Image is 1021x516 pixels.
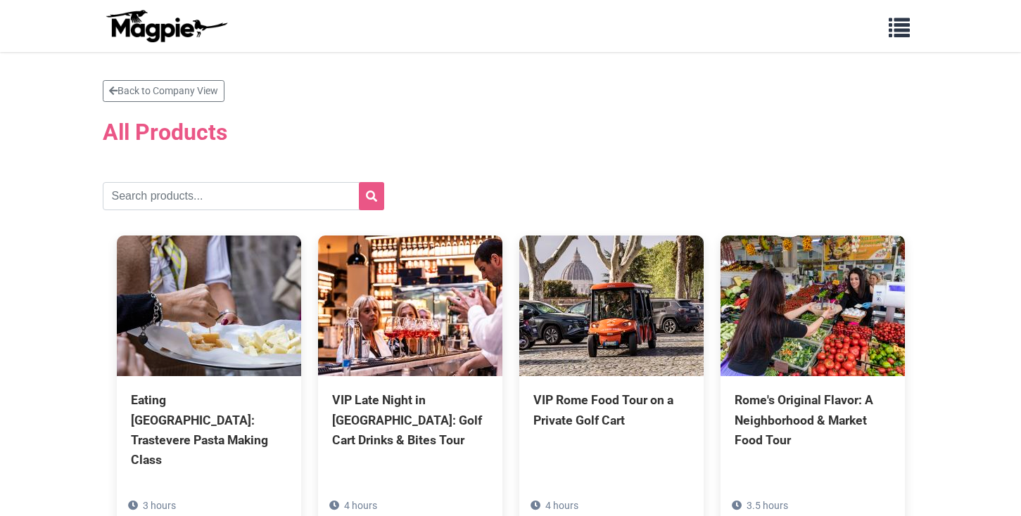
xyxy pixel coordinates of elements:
[344,500,377,511] span: 4 hours
[533,390,690,430] div: VIP Rome Food Tour on a Private Golf Cart
[103,110,919,154] h2: All Products
[747,500,788,511] span: 3.5 hours
[519,236,704,493] a: VIP Rome Food Tour on a Private Golf Cart 4 hours
[103,80,224,102] a: Back to Company View
[332,390,488,449] div: VIP Late Night in [GEOGRAPHIC_DATA]: Golf Cart Drinks & Bites Tour
[545,500,578,511] span: 4 hours
[103,9,229,43] img: logo-ab69f6fb50320c5b225c76a69d11143b.png
[519,236,704,376] img: VIP Rome Food Tour on a Private Golf Cart
[721,236,905,512] a: Rome's Original Flavor: A Neighborhood & Market Food Tour 3.5 hours
[735,390,891,449] div: Rome's Original Flavor: A Neighborhood & Market Food Tour
[131,390,287,470] div: Eating [GEOGRAPHIC_DATA]: Trastevere Pasta Making Class
[721,236,905,376] img: Rome's Original Flavor: A Neighborhood & Market Food Tour
[117,236,301,376] img: Eating Rome: Trastevere Pasta Making Class
[103,182,384,210] input: Search products...
[318,236,502,376] img: VIP Late Night in Rome: Golf Cart Drinks & Bites Tour
[143,500,176,511] span: 3 hours
[318,236,502,512] a: VIP Late Night in [GEOGRAPHIC_DATA]: Golf Cart Drinks & Bites Tour 4 hours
